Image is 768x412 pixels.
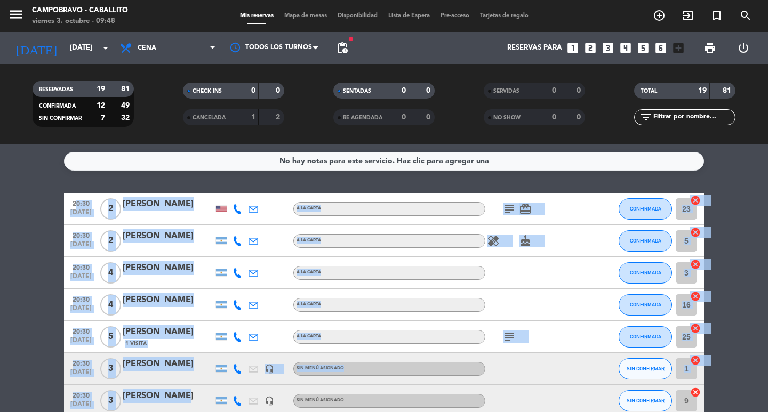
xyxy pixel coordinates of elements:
[297,238,321,243] span: A LA CARTA
[100,326,121,348] span: 5
[690,195,701,206] i: cancel
[348,36,354,42] span: fiber_manual_record
[737,42,750,54] i: power_settings_new
[68,273,94,285] span: [DATE]
[97,85,105,93] strong: 19
[690,355,701,366] i: cancel
[68,305,94,317] span: [DATE]
[123,293,213,307] div: [PERSON_NAME]
[100,230,121,252] span: 2
[39,87,73,92] span: RESERVADAS
[276,87,282,94] strong: 0
[123,357,213,371] div: [PERSON_NAME]
[8,6,24,26] button: menu
[690,227,701,238] i: cancel
[99,42,112,54] i: arrow_drop_down
[39,116,82,121] span: SIN CONFIRMAR
[507,44,562,52] span: Reservas para
[739,9,752,22] i: search
[235,13,279,19] span: Mis reservas
[703,42,716,54] span: print
[68,337,94,349] span: [DATE]
[123,389,213,403] div: [PERSON_NAME]
[39,103,76,109] span: CONFIRMADA
[519,203,532,215] i: card_giftcard
[121,85,132,93] strong: 81
[493,115,521,120] span: NO SHOW
[426,87,433,94] strong: 0
[68,197,94,209] span: 20:30
[123,325,213,339] div: [PERSON_NAME]
[698,87,707,94] strong: 19
[577,87,583,94] strong: 0
[297,334,321,338] span: A LA CARTA
[297,302,321,306] span: A LA CARTA
[68,293,94,305] span: 20:30
[671,41,685,55] i: add_box
[68,389,94,401] span: 20:30
[100,198,121,220] span: 2
[100,358,121,379] span: 3
[619,294,672,316] button: CONFIRMADA
[297,366,344,370] span: Sin menú asignado
[251,114,255,121] strong: 1
[32,16,128,27] div: viernes 3. octubre - 09:48
[690,291,701,302] i: cancel
[552,87,556,94] strong: 0
[435,13,475,19] span: Pre-acceso
[100,294,121,316] span: 4
[503,330,516,343] i: subject
[123,261,213,275] div: [PERSON_NAME]
[68,209,94,221] span: [DATE]
[630,270,661,276] span: CONFIRMADA
[577,114,583,121] strong: 0
[475,13,534,19] span: Tarjetas de regalo
[619,230,672,252] button: CONFIRMADA
[503,203,516,215] i: subject
[68,357,94,369] span: 20:30
[68,325,94,337] span: 20:30
[276,114,282,121] strong: 2
[583,41,597,55] i: looks_two
[336,42,349,54] span: pending_actions
[627,366,665,371] span: SIN CONFIRMAR
[265,396,274,406] i: headset_mic
[726,32,760,64] div: LOG OUT
[619,326,672,348] button: CONFIRMADA
[193,115,226,120] span: CANCELADA
[8,36,65,60] i: [DATE]
[619,198,672,220] button: CONFIRMADA
[493,88,519,94] span: SERVIDAS
[138,44,156,52] span: Cena
[552,114,556,121] strong: 0
[332,13,383,19] span: Disponibilidad
[519,235,532,247] i: cake
[690,323,701,334] i: cancel
[279,155,489,167] div: No hay notas para este servicio. Haz clic para agregar una
[619,358,672,379] button: SIN CONFIRMAR
[710,9,723,22] i: turned_in_not
[630,206,661,212] span: CONFIRMADA
[121,114,132,122] strong: 32
[68,229,94,241] span: 20:30
[601,41,615,55] i: looks_3
[193,88,222,94] span: CHECK INS
[383,13,435,19] span: Lista de Espera
[279,13,332,19] span: Mapa de mesas
[487,235,500,247] i: healing
[297,270,321,274] span: A LA CARTA
[343,115,382,120] span: RE AGENDADA
[627,398,665,403] span: SIN CONFIRMAR
[566,41,580,55] i: looks_one
[652,111,735,123] input: Filtrar por nombre...
[343,88,371,94] span: SENTADAS
[402,87,406,94] strong: 0
[297,398,344,402] span: Sin menú asignado
[619,262,672,284] button: CONFIRMADA
[100,262,121,284] span: 4
[8,6,24,22] i: menu
[32,5,128,16] div: Campobravo - caballito
[639,111,652,124] i: filter_list
[97,102,105,109] strong: 12
[125,340,147,348] span: 1 Visita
